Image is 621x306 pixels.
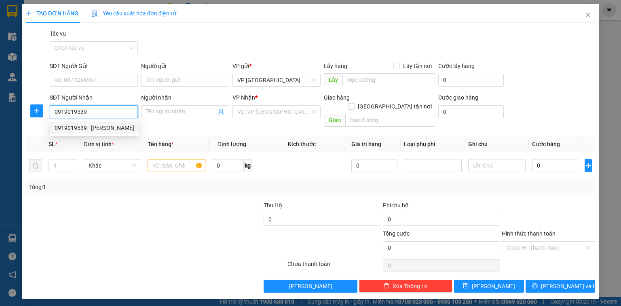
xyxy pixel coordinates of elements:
[31,108,43,114] span: plus
[345,114,435,127] input: Dọc đường
[141,62,229,70] div: Người gửi
[359,280,452,293] button: deleteXóa Thông tin
[288,141,316,147] span: Kích thước
[148,141,174,147] span: Tên hàng
[287,259,382,274] div: Chưa thanh toán
[585,162,591,169] span: plus
[55,123,134,132] div: 0919019539 - [PERSON_NAME]
[342,73,435,86] input: Dọc đường
[541,282,598,291] span: [PERSON_NAME] và In
[383,201,500,213] div: Phí thu hộ
[232,62,321,70] div: VP gửi
[91,10,177,17] span: Yêu cầu xuất hóa đơn điện tử
[218,141,246,147] span: Định lượng
[50,30,66,37] label: Tác vụ
[384,283,389,289] span: delete
[351,141,381,147] span: Giá trị hàng
[148,159,205,172] input: VD: Bàn, Ghế
[585,159,592,172] button: plus
[324,94,350,101] span: Giao hàng
[84,141,114,147] span: Đơn vị tính
[141,93,229,102] div: Người nhận
[468,159,526,172] input: Ghi Chú
[29,159,42,172] button: delete
[30,104,43,117] button: plus
[577,4,599,27] button: Close
[383,230,410,237] span: Tổng cước
[585,12,591,18] span: close
[355,102,435,111] span: [GEOGRAPHIC_DATA] tận nơi
[393,282,428,291] span: Xóa Thông tin
[289,282,332,291] span: [PERSON_NAME]
[401,136,465,152] th: Loại phụ phí
[438,94,478,101] label: Cước giao hàng
[324,114,345,127] span: Giao
[438,74,504,87] input: Cước lấy hàng
[438,105,504,118] input: Cước giao hàng
[50,62,138,70] div: SĐT Người Gửi
[532,141,560,147] span: Cước hàng
[532,283,538,289] span: printer
[218,108,224,115] span: user-add
[438,63,475,69] label: Cước lấy hàng
[324,63,347,69] span: Lấy hàng
[50,93,138,102] div: SĐT Người Nhận
[29,183,240,191] div: Tổng: 1
[526,280,596,293] button: printer[PERSON_NAME] và In
[264,280,357,293] button: [PERSON_NAME]
[26,11,32,16] span: plus
[465,136,529,152] th: Ghi chú
[49,141,55,147] span: SL
[324,73,342,86] span: Lấy
[244,159,252,172] span: kg
[502,230,556,237] label: Hình thức thanh toán
[89,159,137,172] span: Khác
[454,280,524,293] button: save[PERSON_NAME]
[351,159,397,172] input: 0
[232,94,255,101] span: VP Nhận
[237,74,316,86] span: VP Đà Nẵng
[26,10,78,17] span: TẠO ĐƠN HÀNG
[50,121,139,134] div: 0919019539 - Sun Mart-Tuấn
[400,62,435,70] span: Lấy tận nơi
[472,282,515,291] span: [PERSON_NAME]
[91,11,98,17] img: icon
[463,283,469,289] span: save
[264,202,282,208] span: Thu Hộ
